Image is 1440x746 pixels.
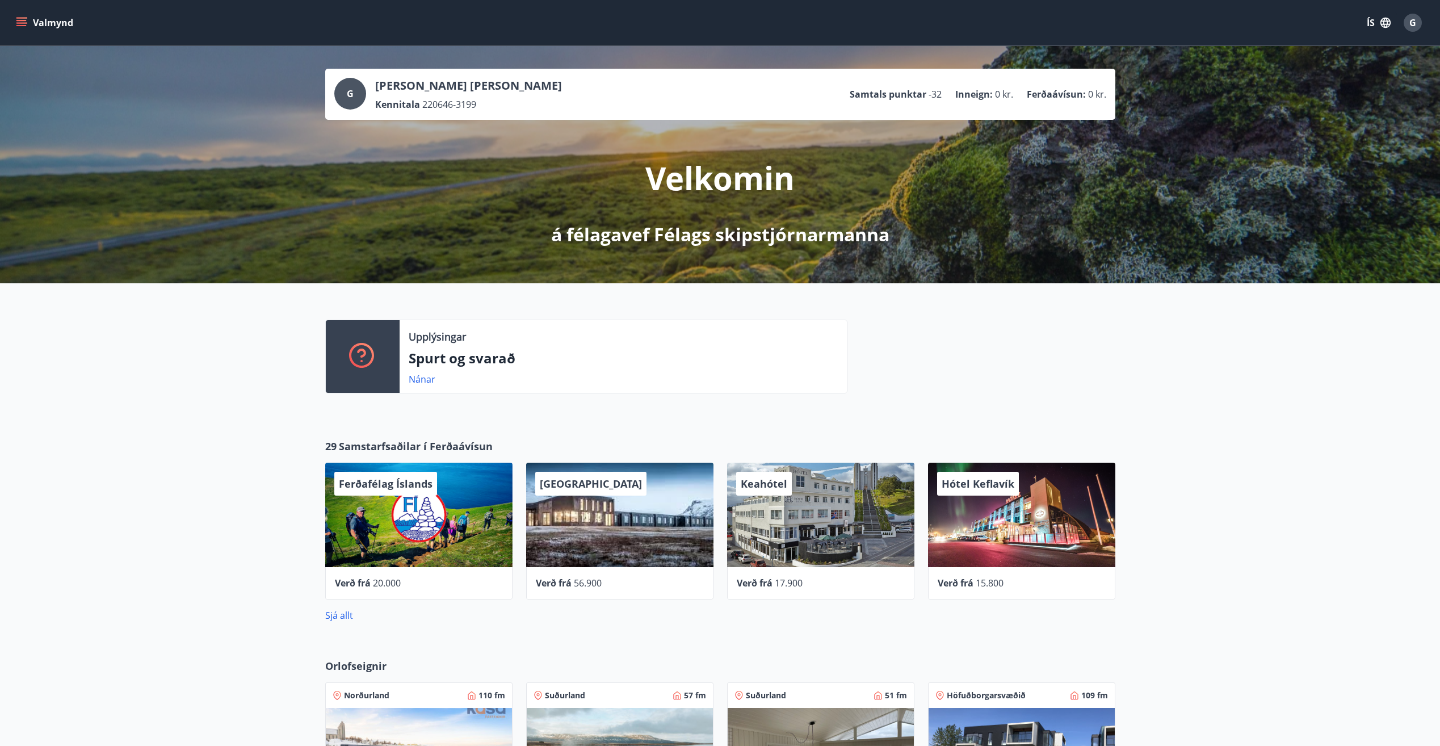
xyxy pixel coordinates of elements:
[775,577,803,589] span: 17.900
[478,690,505,701] span: 110 fm
[339,439,493,454] span: Samstarfsaðilar í Ferðaávísun
[375,78,562,94] p: [PERSON_NAME] [PERSON_NAME]
[1081,690,1108,701] span: 109 fm
[325,609,353,622] a: Sjá allt
[1409,16,1416,29] span: G
[947,690,1026,701] span: Höfuðborgarsvæðið
[409,329,466,344] p: Upplýsingar
[1088,88,1106,100] span: 0 kr.
[545,690,585,701] span: Suðurland
[536,577,572,589] span: Verð frá
[850,88,926,100] p: Samtals punktar
[684,690,706,701] span: 57 fm
[325,659,387,673] span: Orlofseignir
[347,87,354,100] span: G
[737,577,773,589] span: Verð frá
[574,577,602,589] span: 56.900
[409,349,838,368] p: Spurt og svarað
[938,577,973,589] span: Verð frá
[929,88,942,100] span: -32
[422,98,476,111] span: 220646-3199
[339,477,433,491] span: Ferðafélag Íslands
[1361,12,1397,33] button: ÍS
[375,98,420,111] p: Kennitala
[1027,88,1086,100] p: Ferðaávísun :
[1399,9,1426,36] button: G
[14,12,78,33] button: menu
[885,690,907,701] span: 51 fm
[746,690,786,701] span: Suðurland
[741,477,787,491] span: Keahótel
[373,577,401,589] span: 20.000
[551,222,889,247] p: á félagavef Félags skipstjórnarmanna
[344,690,389,701] span: Norðurland
[942,477,1014,491] span: Hótel Keflavík
[955,88,993,100] p: Inneign :
[645,156,795,199] p: Velkomin
[995,88,1013,100] span: 0 kr.
[409,373,435,385] a: Nánar
[976,577,1004,589] span: 15.800
[335,577,371,589] span: Verð frá
[540,477,642,491] span: [GEOGRAPHIC_DATA]
[325,439,337,454] span: 29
